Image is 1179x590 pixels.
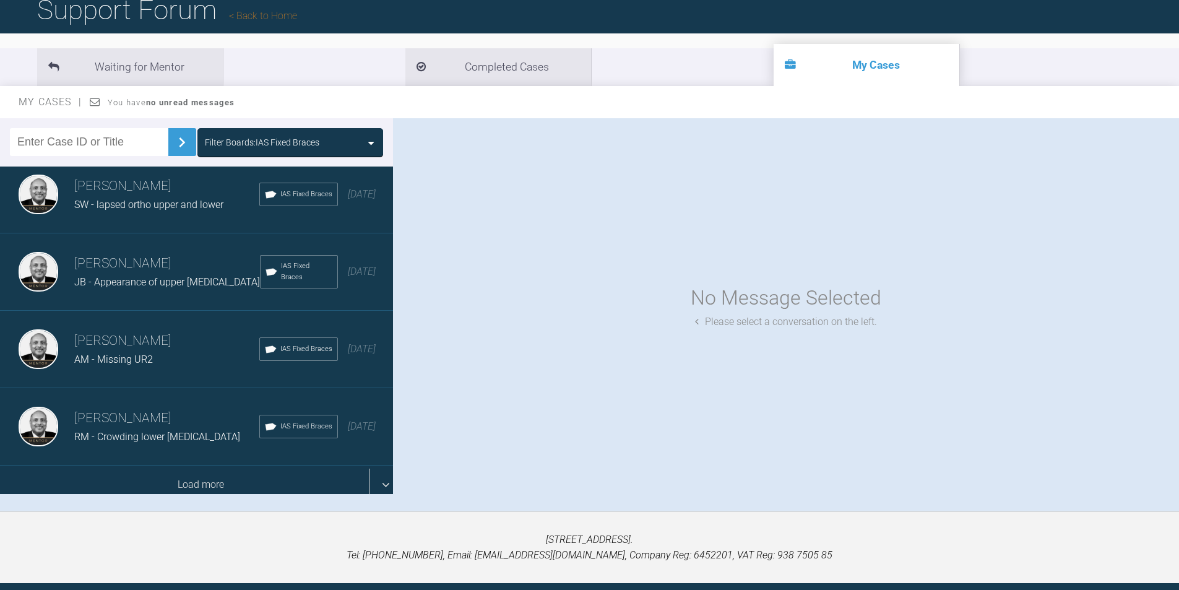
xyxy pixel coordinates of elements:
[281,261,332,283] span: IAS Fixed Braces
[74,354,153,365] span: AM - Missing UR2
[19,329,58,369] img: Utpalendu Bose
[19,407,58,446] img: Utpalendu Bose
[348,343,376,355] span: [DATE]
[37,48,223,86] li: Waiting for Mentor
[348,420,376,432] span: [DATE]
[280,189,332,200] span: IAS Fixed Braces
[205,136,319,149] div: Filter Boards: IAS Fixed Braces
[691,282,881,314] div: No Message Selected
[74,253,260,274] h3: [PERSON_NAME]
[695,314,877,330] div: Please select a conversation on the left.
[74,199,223,210] span: SW - lapsed ortho upper and lower
[405,48,591,86] li: Completed Cases
[19,96,82,108] span: My Cases
[20,532,1159,563] p: [STREET_ADDRESS]. Tel: [PHONE_NUMBER], Email: [EMAIL_ADDRESS][DOMAIN_NAME], Company Reg: 6452201,...
[172,132,192,152] img: chevronRight.28bd32b0.svg
[108,98,235,107] span: You have
[280,344,332,355] span: IAS Fixed Braces
[10,128,168,156] input: Enter Case ID or Title
[146,98,235,107] strong: no unread messages
[348,266,376,277] span: [DATE]
[74,431,240,443] span: RM - Crowding lower [MEDICAL_DATA]
[74,276,260,288] span: JB - Appearance of upper [MEDICAL_DATA]
[19,175,58,214] img: Utpalendu Bose
[74,176,259,197] h3: [PERSON_NAME]
[774,44,959,86] li: My Cases
[19,252,58,292] img: Utpalendu Bose
[280,421,332,432] span: IAS Fixed Braces
[229,10,297,22] a: Back to Home
[348,188,376,200] span: [DATE]
[74,408,259,429] h3: [PERSON_NAME]
[74,331,259,352] h3: [PERSON_NAME]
